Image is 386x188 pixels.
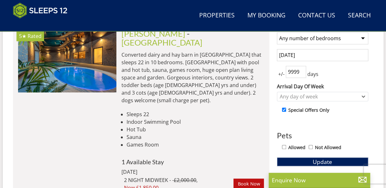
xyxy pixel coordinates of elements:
span: days [306,70,320,78]
p: Enquire Now [272,176,367,184]
label: Not Allowed [315,144,341,151]
h3: Pets [277,131,368,140]
a: Properties [197,9,237,23]
span: +/- [277,70,286,78]
a: Search [345,9,373,23]
label: Special Offers Only [288,107,329,114]
span: Update [313,158,332,166]
li: Games Room [127,141,264,148]
span: Rated [28,33,42,40]
a: [PERSON_NAME] [121,29,185,38]
li: Sauna [127,133,264,141]
div: Any day of week [278,93,360,100]
span: £2,000.00 [174,177,196,184]
li: Hot Tub [127,126,264,133]
img: Sleeps 12 [13,3,68,18]
a: 5★ Rated [18,29,116,92]
a: Contact Us [296,9,338,23]
li: Sleeps 22 [127,110,264,118]
div: Combobox [277,92,368,101]
label: Allowed [288,144,305,151]
h4: 1 Available Stay [121,159,264,165]
p: Converted dairy and hay barn in [GEOGRAPHIC_DATA] that sleeps 22 in 10 bedrooms. [GEOGRAPHIC_DATA... [121,51,264,104]
span: Hares Barton has a 5 star rating under the Quality in Tourism Scheme [19,33,26,40]
img: hares-barton-devon-accommodation-holiday-vacation-sleeps-16.original.jpg [18,29,116,92]
input: Arrival Date [277,49,368,61]
a: [GEOGRAPHIC_DATA] [121,38,202,47]
span: - [121,29,202,47]
li: Indoor Swimming Pool [127,118,264,126]
button: Update [277,157,368,166]
a: My Booking [245,9,288,23]
label: Arrival Day Of Week [277,83,368,90]
iframe: Customer reviews powered by Trustpilot [10,22,76,28]
div: [DATE] [121,168,207,176]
